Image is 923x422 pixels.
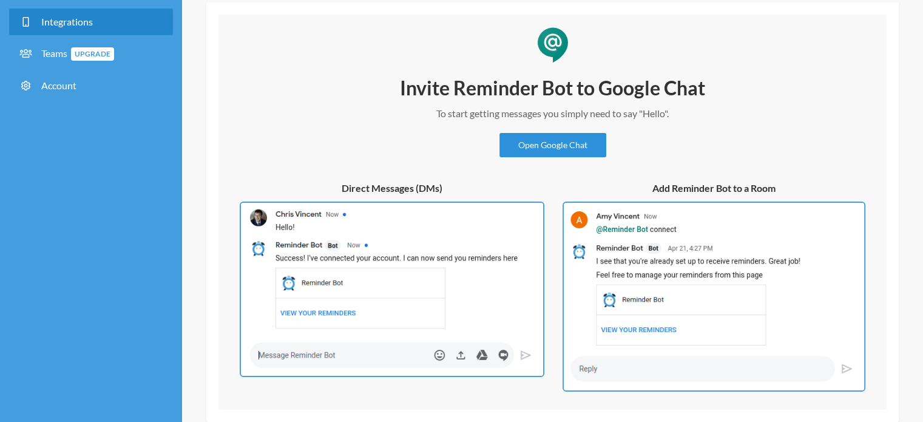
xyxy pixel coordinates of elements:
a: Account [9,72,173,99]
a: TeamsUpgrade [9,40,173,67]
h2: Invite Reminder Bot to Google Chat [371,75,735,101]
a: Integrations [9,9,173,35]
p: To start getting messages you simply need to say "Hello". [371,106,735,121]
h5: Direct Messages (DMs) [240,182,544,195]
span: Teams [41,47,114,59]
span: Upgrade [71,47,114,61]
a: Open Google Chat [499,133,606,157]
span: Account [41,80,76,91]
h5: Add Reminder Bot to a Room [563,182,865,195]
span: Integrations [41,16,93,27]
